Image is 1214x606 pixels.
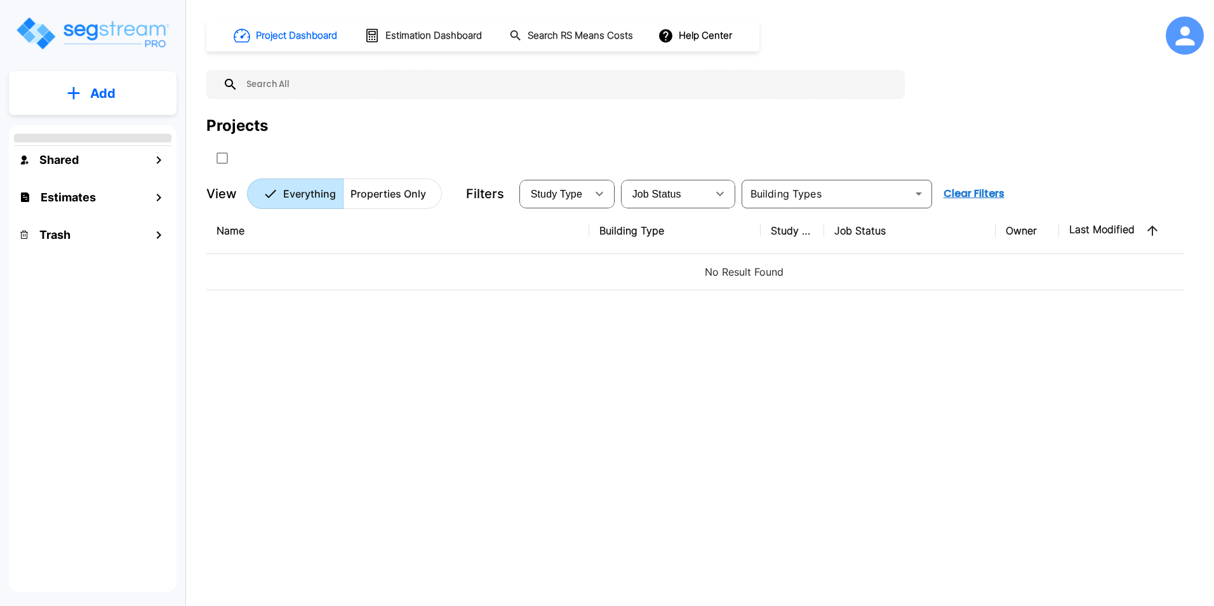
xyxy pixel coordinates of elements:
div: Projects [206,114,268,137]
h1: Shared [39,151,79,168]
div: Select [624,176,707,212]
span: Job Status [632,189,681,199]
h1: Estimation Dashboard [385,29,482,43]
th: Job Status [824,208,996,254]
th: Name [206,208,589,254]
th: Owner [996,208,1059,254]
p: Add [90,84,116,103]
button: Properties Only [343,178,442,209]
div: Select [522,176,587,212]
th: Building Type [589,208,761,254]
h1: Project Dashboard [256,29,337,43]
button: Clear Filters [938,181,1010,206]
span: Study Type [531,189,582,199]
button: Project Dashboard [229,22,344,50]
button: Estimation Dashboard [359,22,489,49]
button: Everything [247,178,344,209]
button: SelectAll [210,145,235,171]
th: Study Type [761,208,824,254]
input: Search All [238,70,898,99]
button: Help Center [655,24,737,48]
p: Everything [283,186,336,201]
h1: Trash [39,226,70,243]
button: Search RS Means Costs [504,24,640,48]
button: Add [9,75,177,112]
p: Filters [466,184,504,203]
h1: Search RS Means Costs [528,29,633,43]
img: Logo [15,15,170,51]
button: Open [910,185,928,203]
p: Properties Only [350,186,426,201]
input: Building Types [745,185,907,203]
th: Last Modified [1059,208,1199,254]
p: View [206,184,237,203]
div: Platform [247,178,442,209]
h1: Estimates [41,189,96,206]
